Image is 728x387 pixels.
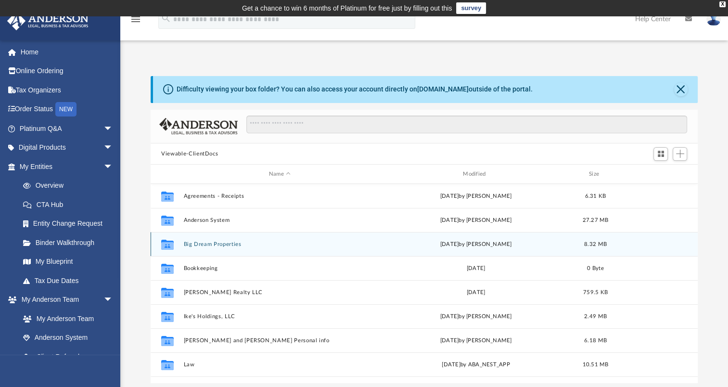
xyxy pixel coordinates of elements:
[584,314,607,319] span: 2.49 MB
[13,309,118,328] a: My Anderson Team
[13,176,128,195] a: Overview
[583,290,608,295] span: 759.5 KB
[103,290,123,310] span: arrow_drop_down
[380,312,572,321] div: [DATE] by [PERSON_NAME]
[380,216,572,225] div: [DATE] by [PERSON_NAME]
[13,195,128,214] a: CTA Hub
[7,100,128,119] a: Order StatusNEW
[417,85,469,93] a: [DOMAIN_NAME]
[7,80,128,100] a: Tax Organizers
[719,1,726,7] div: close
[177,84,533,94] div: Difficulty viewing your box folder? You can also access your account directly on outside of the p...
[619,170,686,179] div: id
[583,218,609,223] span: 27.27 MB
[7,119,128,138] a: Platinum Q&Aarrow_drop_down
[184,313,376,320] button: Ike's Holdings, LLC
[576,170,615,179] div: Size
[583,362,609,367] span: 10.51 MB
[7,290,123,310] a: My Anderson Teamarrow_drop_down
[7,138,128,157] a: Digital Productsarrow_drop_down
[242,2,452,14] div: Get a chance to win 6 months of Platinum for free just by filling out this
[13,252,123,271] a: My Blueprint
[380,192,572,201] div: [DATE] by [PERSON_NAME]
[184,265,376,271] button: Bookkeeping
[103,138,123,158] span: arrow_drop_down
[380,240,572,249] div: [DATE] by [PERSON_NAME]
[184,289,376,296] button: [PERSON_NAME] Realty LLC
[584,338,607,343] span: 6.18 MB
[673,147,687,161] button: Add
[7,42,128,62] a: Home
[13,214,128,233] a: Entity Change Request
[380,288,572,297] div: [DATE]
[13,328,123,348] a: Anderson System
[7,157,128,176] a: My Entitiesarrow_drop_down
[161,150,218,158] button: Viewable-ClientDocs
[155,170,179,179] div: id
[13,271,128,290] a: Tax Due Dates
[55,102,77,116] div: NEW
[103,119,123,139] span: arrow_drop_down
[653,147,668,161] button: Switch to Grid View
[706,12,721,26] img: User Pic
[130,13,141,25] i: menu
[184,217,376,223] button: Anderson System
[184,361,376,368] button: Law
[183,170,376,179] div: Name
[246,116,687,134] input: Search files and folders
[674,83,688,96] button: Close
[13,347,123,366] a: Client Referrals
[184,193,376,199] button: Agreements - Receipts
[184,337,376,344] button: [PERSON_NAME] and [PERSON_NAME] Personal info
[161,13,171,24] i: search
[103,157,123,177] span: arrow_drop_down
[380,264,572,273] div: [DATE]
[380,336,572,345] div: [DATE] by [PERSON_NAME]
[13,233,128,252] a: Binder Walkthrough
[380,170,572,179] div: Modified
[7,62,128,81] a: Online Ordering
[151,184,698,383] div: grid
[584,242,607,247] span: 8.32 MB
[380,361,572,369] div: [DATE] by ABA_NEST_APP
[4,12,91,30] img: Anderson Advisors Platinum Portal
[585,193,606,199] span: 6.31 KB
[130,18,141,25] a: menu
[456,2,486,14] a: survey
[184,241,376,247] button: Big Dream Properties
[587,266,604,271] span: 0 Byte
